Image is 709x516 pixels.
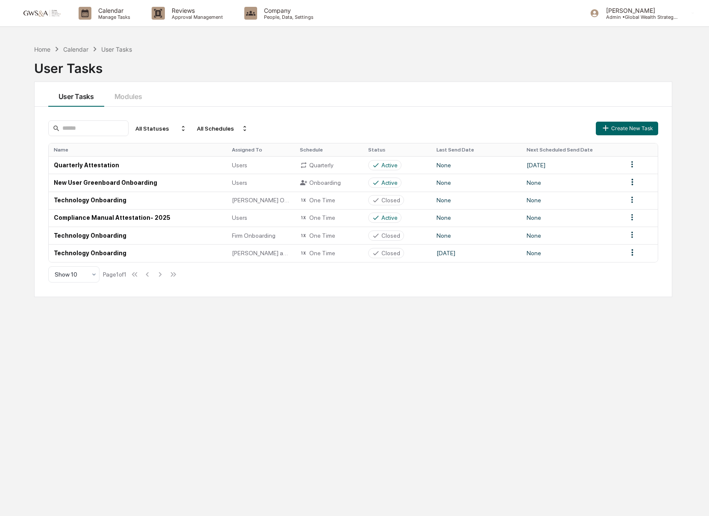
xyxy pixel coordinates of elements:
[34,54,672,76] div: User Tasks
[381,197,400,204] div: Closed
[521,156,623,174] td: [DATE]
[431,209,521,227] td: None
[49,244,227,262] td: Technology Onboarding
[49,227,227,244] td: Technology Onboarding
[91,7,135,14] p: Calendar
[381,179,398,186] div: Active
[431,192,521,209] td: None
[381,250,400,257] div: Closed
[34,46,50,53] div: Home
[381,162,398,169] div: Active
[300,214,358,222] div: One Time
[48,82,104,107] button: User Tasks
[300,161,358,169] div: Quarterly
[49,192,227,209] td: Technology Onboarding
[227,143,295,156] th: Assigned To
[193,122,252,135] div: All Schedules
[232,179,247,186] span: Users
[300,232,358,239] div: One Time
[101,46,132,53] div: User Tasks
[232,197,290,204] span: [PERSON_NAME] Onboard
[232,162,247,169] span: Users
[91,14,135,20] p: Manage Tasks
[103,271,126,278] div: Page 1 of 1
[49,143,227,156] th: Name
[232,214,247,221] span: Users
[431,143,521,156] th: Last Send Date
[521,192,623,209] td: None
[21,9,62,17] img: logo
[381,214,398,221] div: Active
[300,196,358,204] div: One Time
[104,82,152,107] button: Modules
[599,7,679,14] p: [PERSON_NAME]
[431,244,521,262] td: [DATE]
[300,179,358,187] div: Onboarding
[431,174,521,191] td: None
[521,244,623,262] td: None
[49,174,227,191] td: New User Greenboard Onboarding
[232,232,275,239] span: Firm Onboarding
[295,143,363,156] th: Schedule
[521,209,623,227] td: None
[431,227,521,244] td: None
[682,488,705,511] iframe: Open customer support
[431,156,521,174] td: None
[49,209,227,227] td: Compliance Manual Attestation- 2025
[132,122,190,135] div: All Statuses
[363,143,431,156] th: Status
[521,174,623,191] td: None
[63,46,88,53] div: Calendar
[257,14,318,20] p: People, Data, Settings
[257,7,318,14] p: Company
[521,143,623,156] th: Next Scheduled Send Date
[165,7,227,14] p: Reviews
[232,250,290,257] span: [PERSON_NAME] and [PERSON_NAME] Onboard
[300,249,358,257] div: One Time
[596,122,658,135] button: Create New Task
[381,232,400,239] div: Closed
[599,14,679,20] p: Admin • Global Wealth Strategies Associates
[49,156,227,174] td: Quarterly Attestation
[521,227,623,244] td: None
[165,14,227,20] p: Approval Management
